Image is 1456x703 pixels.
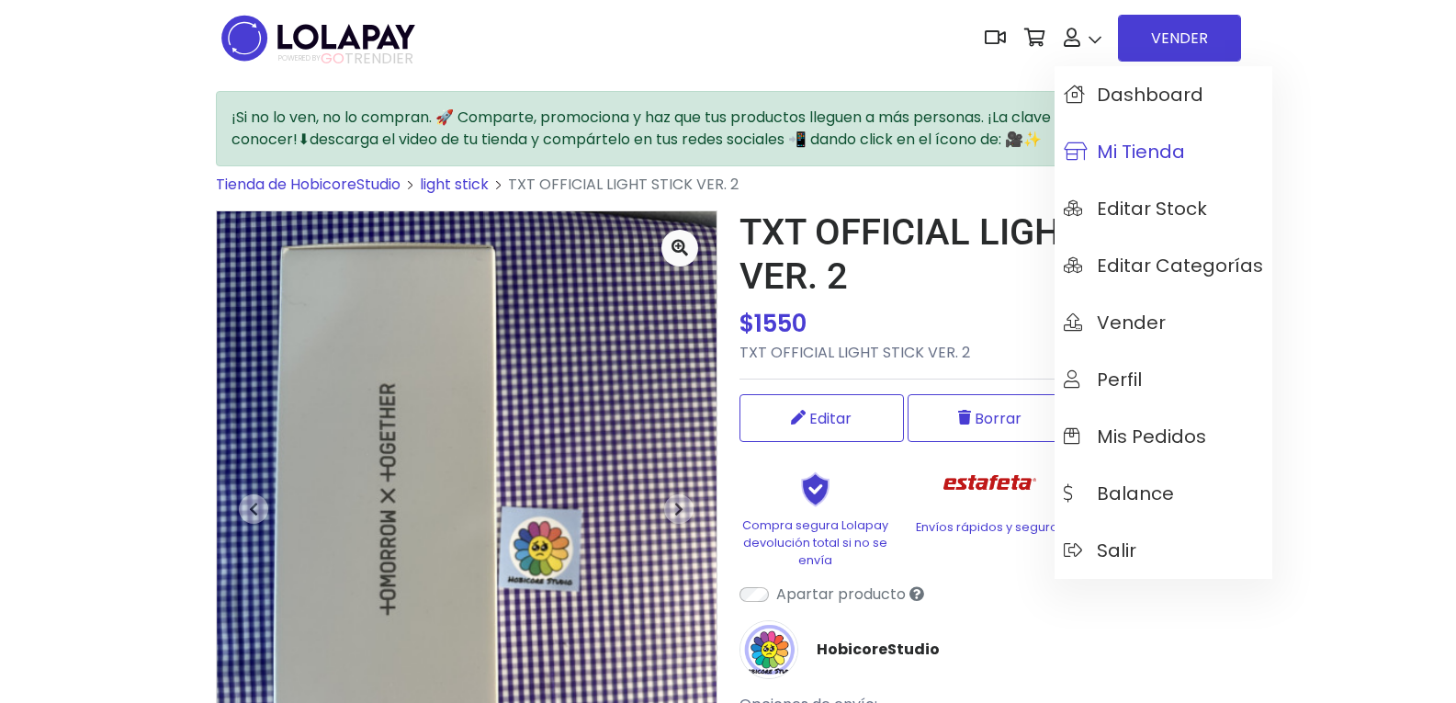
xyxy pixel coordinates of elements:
a: Tienda de HobicoreStudio [216,174,401,195]
p: Compra segura Lolapay devolución total si no se envía [739,516,892,570]
p: Envíos rápidos y seguros [914,518,1067,536]
span: Mis pedidos [1064,426,1206,447]
img: Estafeta Logo [929,457,1051,509]
span: ¡Si no lo ven, no lo compran. 🚀 Comparte, promociona y haz que tus productos lleguen a más person... [231,107,1222,150]
span: GO [321,48,344,69]
button: Borrar [908,394,1072,442]
a: Dashboard [1055,66,1272,123]
span: 1550 [754,307,807,340]
span: Vender [1064,312,1166,333]
span: Editar Stock [1064,198,1207,219]
a: Salir [1055,522,1272,579]
span: TRENDIER [278,51,413,67]
a: HobicoreStudio [817,639,940,661]
a: Vender [1055,294,1272,351]
span: Editar [809,407,852,430]
span: Mi tienda [1064,142,1185,162]
span: Salir [1064,540,1136,561]
i: Sólo tú verás el producto listado en tu tienda pero podrás venderlo si compartes su enlace directo [909,586,924,601]
span: POWERED BY [278,53,321,63]
nav: breadcrumb [216,174,1241,210]
a: Editar Categorías [1055,237,1272,294]
a: Balance [1055,465,1272,522]
img: Shield [770,471,862,506]
img: logo [216,9,421,67]
span: Perfil [1064,369,1142,390]
span: Borrar [975,407,1021,430]
a: Mis pedidos [1055,408,1272,465]
span: Editar Categorías [1064,255,1263,276]
img: HobicoreStudio [739,620,798,679]
a: VENDER [1118,15,1241,62]
h1: TXT OFFICIAL LIGHT STICK VER. 2 [739,210,1241,299]
span: Dashboard [1064,85,1203,105]
span: Balance [1064,483,1174,504]
label: Apartar producto [776,584,906,606]
a: Editar Stock [1055,180,1272,237]
a: light stick [420,174,489,195]
a: Editar [739,394,904,442]
p: TXT OFFICIAL LIGHT STICK VER. 2 [739,342,1241,364]
div: $ [739,306,1241,342]
a: Perfil [1055,351,1272,408]
span: TXT OFFICIAL LIGHT STICK VER. 2 [508,174,739,195]
a: Mi tienda [1055,123,1272,180]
